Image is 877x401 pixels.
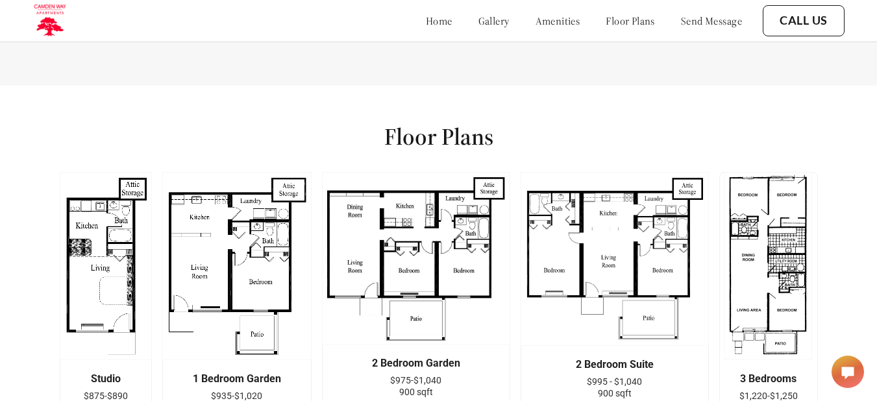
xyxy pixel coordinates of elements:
[399,387,433,397] span: 900 sqft
[80,373,132,385] div: Studio
[60,172,152,360] img: example
[587,376,642,387] span: $995 - $1,040
[211,391,262,401] span: $935-$1,020
[426,14,452,27] a: home
[606,14,655,27] a: floor plans
[681,14,742,27] a: send message
[322,172,510,345] img: example
[739,391,798,401] span: $1,220-$1,250
[541,359,689,371] div: 2 Bedroom Suite
[478,14,510,27] a: gallery
[32,3,67,38] img: Company logo
[780,14,828,28] a: Call Us
[182,373,291,385] div: 1 Bedroom Garden
[384,122,493,151] h1: Floor Plans
[536,14,580,27] a: amenities
[763,5,845,36] button: Call Us
[521,172,709,346] img: example
[390,375,441,385] span: $975-$1,040
[84,391,128,401] span: $875-$890
[342,358,490,369] div: 2 Bedroom Garden
[162,172,312,360] img: example
[598,388,632,398] span: 900 sqft
[739,373,798,385] div: 3 Bedrooms
[724,172,812,360] img: example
